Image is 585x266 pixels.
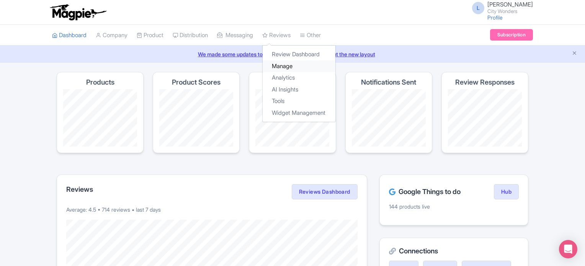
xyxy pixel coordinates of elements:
[487,1,533,8] span: [PERSON_NAME]
[300,25,321,46] a: Other
[490,29,533,41] a: Subscription
[66,206,358,214] p: Average: 4.5 • 714 reviews • last 7 days
[5,50,580,58] a: We made some updates to the platform. Read more about the new layout
[86,78,114,86] h4: Products
[559,240,577,258] div: Open Intercom Messenger
[173,25,208,46] a: Distribution
[137,25,163,46] a: Product
[389,247,519,255] h2: Connections
[263,95,335,107] a: Tools
[263,107,335,119] a: Widget Management
[48,4,108,21] img: logo-ab69f6fb50320c5b225c76a69d11143b.png
[263,60,335,72] a: Manage
[494,184,519,199] a: Hub
[263,84,335,96] a: AI Insights
[263,72,335,84] a: Analytics
[467,2,533,14] a: L [PERSON_NAME] City Wonders
[487,9,533,14] small: City Wonders
[572,49,577,58] button: Close announcement
[217,25,253,46] a: Messaging
[52,25,87,46] a: Dashboard
[172,78,221,86] h4: Product Scores
[262,25,291,46] a: Reviews
[66,186,93,193] h2: Reviews
[292,184,358,199] a: Reviews Dashboard
[455,78,515,86] h4: Review Responses
[96,25,127,46] a: Company
[389,188,461,196] h2: Google Things to do
[487,14,503,21] a: Profile
[389,202,519,211] p: 144 products live
[472,2,484,14] span: L
[361,78,416,86] h4: Notifications Sent
[263,49,335,60] a: Review Dashboard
